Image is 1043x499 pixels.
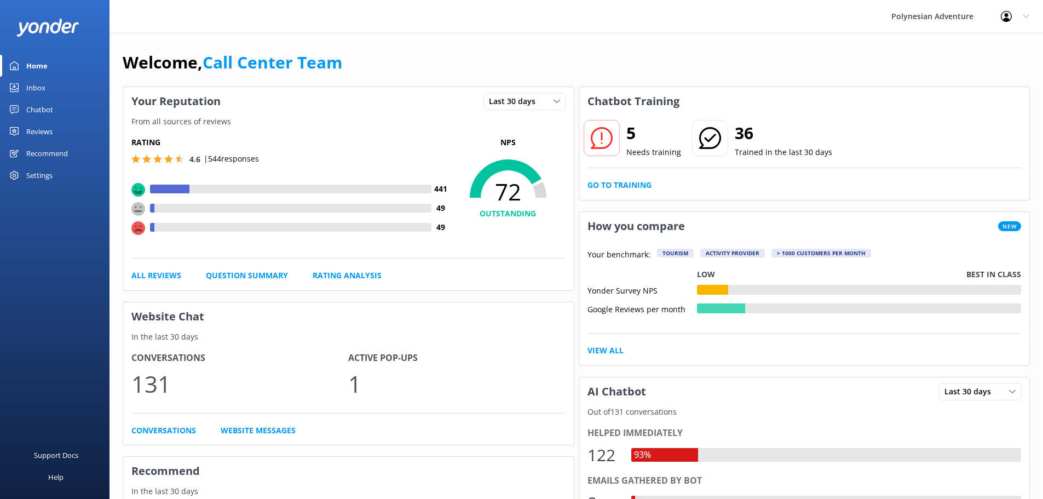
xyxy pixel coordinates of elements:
[579,87,688,116] h3: Chatbot Training
[697,268,715,280] p: Low
[26,164,53,186] div: Settings
[123,302,574,331] h3: Website Chat
[431,202,451,214] h4: 49
[206,269,288,282] a: Question Summary
[26,142,68,164] div: Recommend
[579,212,693,240] h3: How you compare
[579,377,654,406] h3: AI Chatbot
[771,249,871,257] div: > 1000 customers per month
[26,121,53,142] div: Reviews
[700,249,765,257] div: Activity Provider
[26,99,53,121] div: Chatbot
[626,120,681,146] h2: 5
[16,19,79,37] img: yonder-white-logo.png
[587,474,1022,488] div: Emails gathered by bot
[131,365,348,402] p: 131
[123,331,574,343] p: In the last 30 days
[587,442,620,468] div: 122
[998,221,1021,231] span: New
[657,249,694,257] div: Tourism
[587,345,624,357] a: View All
[944,386,998,398] span: Last 30 days
[203,51,342,73] a: Call Center Team
[123,87,229,116] h3: Your Reputation
[123,485,574,497] p: In the last 30 days
[131,351,348,365] h4: Conversations
[26,77,45,99] div: Inbox
[348,351,565,365] h4: Active Pop-ups
[587,303,697,313] div: Google Reviews per month
[451,136,566,148] p: NPS
[123,49,342,76] h1: Welcome,
[131,269,181,282] a: All Reviews
[348,365,565,402] p: 1
[131,425,196,437] a: Conversations
[587,249,650,262] p: Your benchmark:
[204,153,259,165] p: | 544 responses
[451,208,566,220] h4: OUTSTANDING
[131,136,451,148] h5: Rating
[631,448,654,462] div: 93%
[123,116,574,128] p: From all sources of reviews
[34,444,78,466] div: Support Docs
[587,426,1022,440] div: Helped immediately
[221,425,296,437] a: Website Messages
[313,269,382,282] a: Rating Analysis
[587,285,697,295] div: Yonder Survey NPS
[735,120,832,146] h2: 36
[966,268,1021,280] p: Best in class
[26,55,48,77] div: Home
[189,154,200,164] span: 4.6
[626,146,681,158] p: Needs training
[579,406,1030,418] p: Out of 131 conversations
[451,178,566,205] span: 72
[489,95,542,107] span: Last 30 days
[431,183,451,195] h4: 441
[123,457,574,485] h3: Recommend
[431,221,451,233] h4: 49
[735,146,832,158] p: Trained in the last 30 days
[48,466,64,488] div: Help
[587,179,652,191] a: Go to Training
